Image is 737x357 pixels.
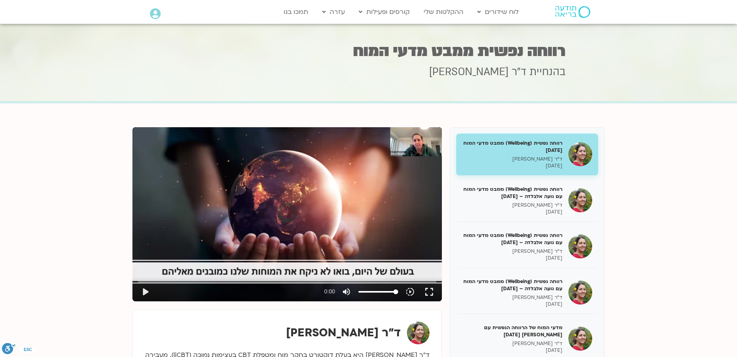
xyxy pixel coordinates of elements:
[462,347,562,354] p: [DATE]
[568,188,592,212] img: רווחה נפשית (Wellbeing) ממבט מדעי המוח עם נועה אלבלדה – 07/02/25
[462,163,562,169] p: [DATE]
[462,301,562,308] p: [DATE]
[568,142,592,166] img: רווחה נפשית (Wellbeing) ממבט מדעי המוח 31/01/25
[473,4,523,19] a: לוח שידורים
[568,281,592,305] img: רווחה נפשית (Wellbeing) ממבט מדעי המוח עם נועה אלבלדה – 21/02/25
[462,278,562,292] h5: רווחה נפשית (Wellbeing) ממבט מדעי המוח עם נועה אלבלדה – [DATE]
[462,156,562,163] p: ד"ר [PERSON_NAME]
[462,255,562,262] p: [DATE]
[462,209,562,215] p: [DATE]
[429,65,526,79] span: ד"ר [PERSON_NAME]
[462,186,562,200] h5: רווחה נפשית (Wellbeing) ממבט מדעי המוח עם נועה אלבלדה – [DATE]
[420,4,467,19] a: ההקלטות שלי
[529,65,566,79] span: בהנחיית
[318,4,349,19] a: עזרה
[462,294,562,301] p: ד"ר [PERSON_NAME]
[172,43,566,59] h1: רווחה נפשית ממבט מדעי המוח
[462,140,562,154] h5: רווחה נפשית (Wellbeing) ממבט מדעי המוח [DATE]
[462,202,562,209] p: ד"ר [PERSON_NAME]
[555,6,590,18] img: תודעה בריאה
[286,325,401,340] strong: ד"ר [PERSON_NAME]
[280,4,312,19] a: תמכו בנו
[462,340,562,347] p: ד"ר [PERSON_NAME]
[462,232,562,246] h5: רווחה נפשית (Wellbeing) ממבט מדעי המוח עם נועה אלבלדה – [DATE]
[355,4,414,19] a: קורסים ופעילות
[407,322,430,344] img: ד"ר נועה אלבלדה
[462,248,562,255] p: ד"ר [PERSON_NAME]
[568,235,592,258] img: רווחה נפשית (Wellbeing) ממבט מדעי המוח עם נועה אלבלדה – 14/02/25
[462,324,562,338] h5: מדעי המוח של הרווחה הנפשית עם [PERSON_NAME] [DATE]
[568,327,592,351] img: מדעי המוח של הרווחה הנפשית עם נועה אלבלדה 28/02/25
